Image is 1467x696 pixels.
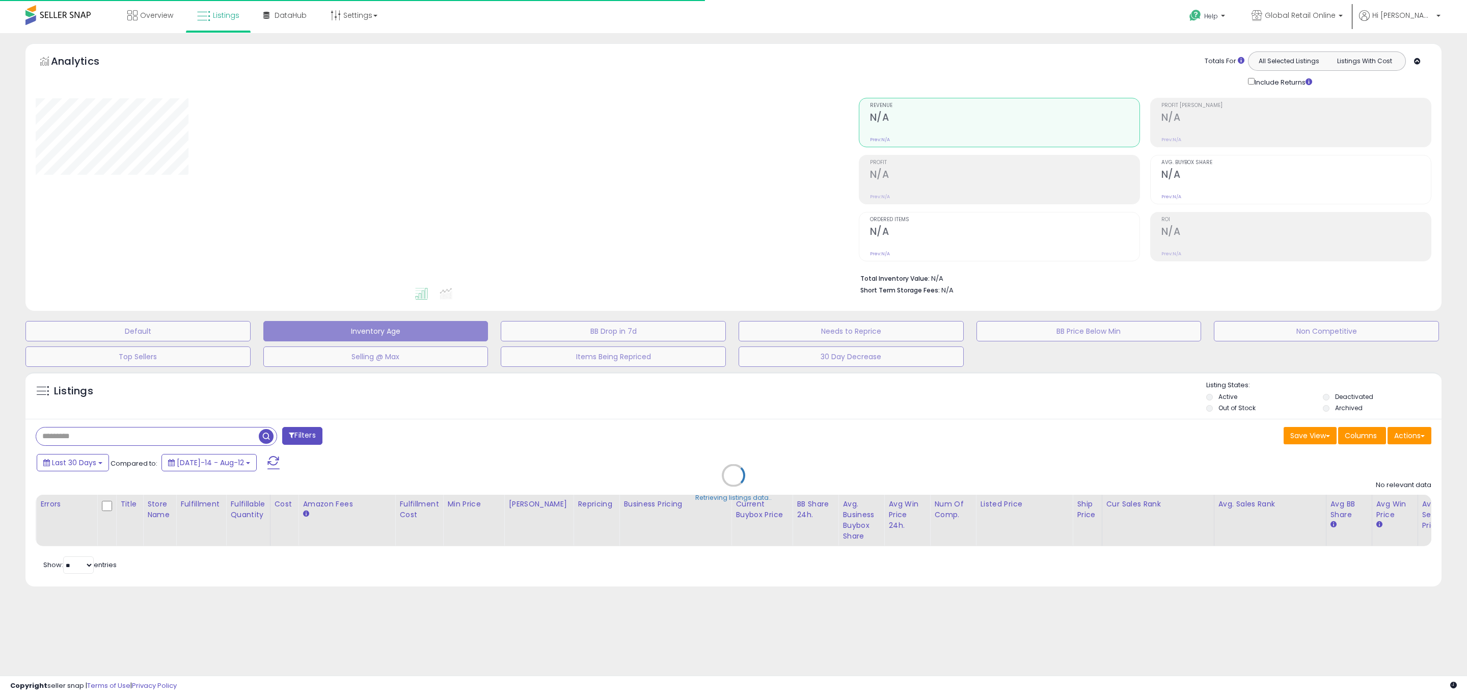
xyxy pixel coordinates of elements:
[1240,76,1324,88] div: Include Returns
[870,251,890,257] small: Prev: N/A
[1161,169,1431,182] h2: N/A
[1161,160,1431,166] span: Avg. Buybox Share
[25,321,251,341] button: Default
[1205,57,1244,66] div: Totals For
[870,169,1139,182] h2: N/A
[140,10,173,20] span: Overview
[213,10,239,20] span: Listings
[860,286,940,295] b: Short Term Storage Fees:
[1161,137,1181,143] small: Prev: N/A
[501,346,726,367] button: Items Being Repriced
[976,321,1202,341] button: BB Price Below Min
[275,10,307,20] span: DataHub
[870,194,890,200] small: Prev: N/A
[1372,10,1433,20] span: Hi [PERSON_NAME]
[1326,55,1402,68] button: Listings With Cost
[870,226,1139,239] h2: N/A
[870,217,1139,223] span: Ordered Items
[860,274,930,283] b: Total Inventory Value:
[1161,217,1431,223] span: ROI
[870,137,890,143] small: Prev: N/A
[501,321,726,341] button: BB Drop in 7d
[870,112,1139,125] h2: N/A
[695,493,772,502] div: Retrieving listings data..
[263,346,488,367] button: Selling @ Max
[51,54,119,71] h5: Analytics
[870,160,1139,166] span: Profit
[1214,321,1439,341] button: Non Competitive
[25,346,251,367] button: Top Sellers
[739,321,964,341] button: Needs to Reprice
[1265,10,1336,20] span: Global Retail Online
[1251,55,1327,68] button: All Selected Listings
[1161,194,1181,200] small: Prev: N/A
[1161,251,1181,257] small: Prev: N/A
[1161,103,1431,109] span: Profit [PERSON_NAME]
[263,321,488,341] button: Inventory Age
[870,103,1139,109] span: Revenue
[1359,10,1441,33] a: Hi [PERSON_NAME]
[739,346,964,367] button: 30 Day Decrease
[941,285,954,295] span: N/A
[1204,12,1218,20] span: Help
[1189,9,1202,22] i: Get Help
[1181,2,1235,33] a: Help
[1161,112,1431,125] h2: N/A
[860,272,1424,284] li: N/A
[1161,226,1431,239] h2: N/A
